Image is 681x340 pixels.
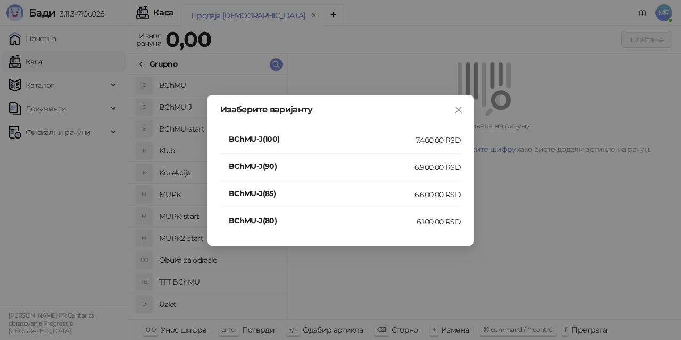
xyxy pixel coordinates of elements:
[229,188,414,199] h4: BChMU-J(85)
[414,189,461,200] div: 6.600,00 RSD
[416,134,461,146] div: 7.400,00 RSD
[229,133,416,145] h4: BChMU-J(100)
[414,161,461,173] div: 6.900,00 RSD
[229,160,414,172] h4: BChMU-J(90)
[450,101,467,118] button: Close
[220,106,461,114] div: Изаберите варијанту
[454,106,463,114] span: close
[450,106,467,114] span: Close
[229,215,417,226] h4: BChMU-J(80)
[417,216,461,228] div: 6.100,00 RSD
